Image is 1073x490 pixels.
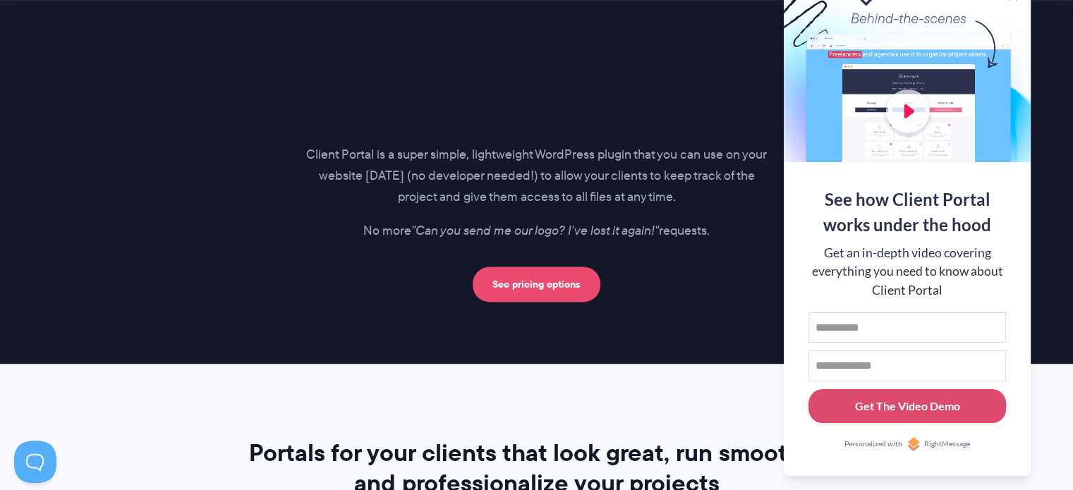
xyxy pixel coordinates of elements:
a: Personalized withRightMessage [808,437,1006,451]
div: Get The Video Demo [855,398,960,415]
span: Personalized with [844,439,902,450]
p: No more requests. [306,221,768,242]
i: "Can you send me our logo? I've lost it again!" [411,221,659,240]
img: Personalized with RightMessage [907,437,921,451]
p: Client Portal is a super simple, lightweight WordPress plugin that you can use on your website [D... [306,145,768,208]
div: See how Client Portal works under the hood [808,187,1006,238]
a: See pricing options [473,267,600,302]
button: Get The Video Demo [808,389,1006,424]
div: Get an in-depth video covering everything you need to know about Client Portal [808,244,1006,300]
iframe: Toggle Customer Support [14,441,56,483]
span: RightMessage [924,439,970,450]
